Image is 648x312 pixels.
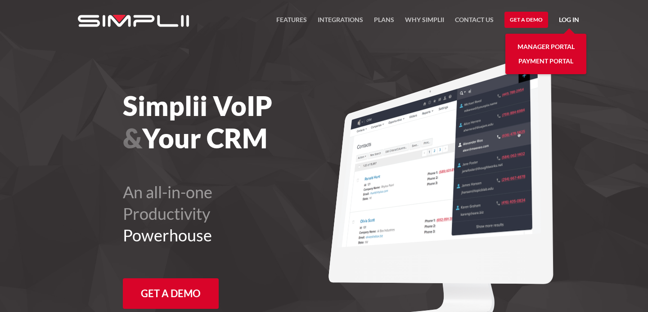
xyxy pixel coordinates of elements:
[405,14,444,31] a: Why Simplii
[455,14,494,31] a: Contact US
[276,14,307,31] a: FEATURES
[123,225,212,245] span: Powerhouse
[374,14,394,31] a: Plans
[123,278,219,309] a: Get a Demo
[318,14,363,31] a: Integrations
[518,54,573,68] a: Payment Portal
[517,40,575,54] a: Manager Portal
[123,181,373,246] h2: An all-in-one Productivity
[123,89,373,154] h1: Simplii VoIP Your CRM
[123,122,142,154] span: &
